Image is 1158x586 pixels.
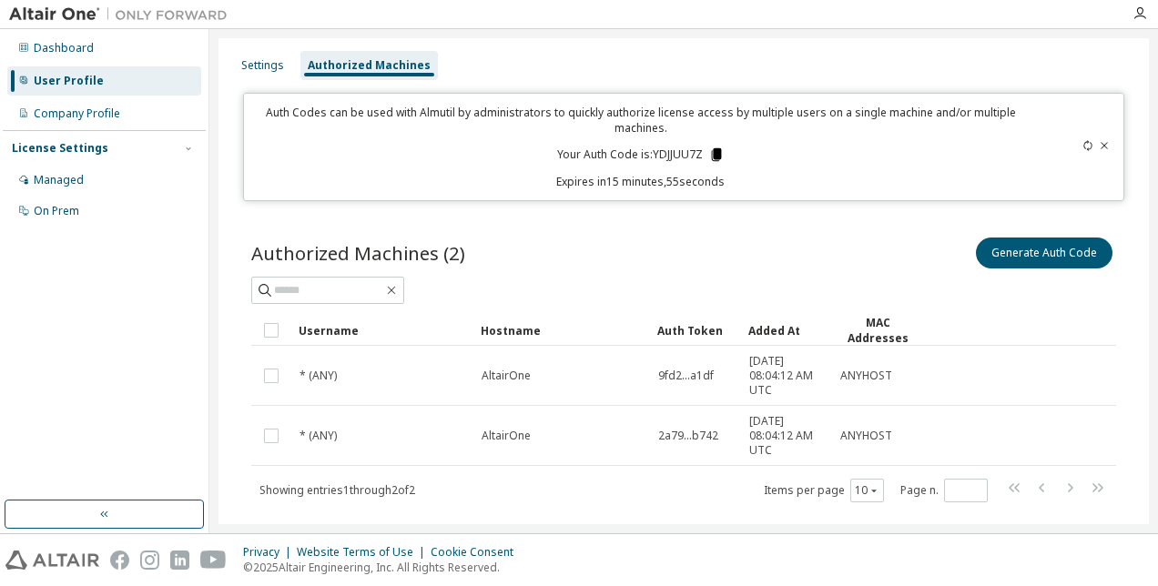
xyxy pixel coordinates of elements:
[658,429,718,443] span: 2a79...b742
[243,545,297,560] div: Privacy
[110,551,129,570] img: facebook.svg
[840,429,892,443] span: ANYHOST
[297,545,431,560] div: Website Terms of Use
[482,429,531,443] span: AltairOne
[748,316,825,345] div: Added At
[299,316,466,345] div: Username
[34,173,84,187] div: Managed
[259,482,415,498] span: Showing entries 1 through 2 of 2
[34,74,104,88] div: User Profile
[251,240,465,266] span: Authorized Machines (2)
[34,106,120,121] div: Company Profile
[749,354,824,398] span: [DATE] 08:04:12 AM UTC
[255,105,1027,136] p: Auth Codes can be used with Almutil by administrators to quickly authorize license access by mult...
[300,369,337,383] span: * (ANY)
[976,237,1112,268] button: Generate Auth Code
[557,146,725,163] p: Your Auth Code is: YDJJUU7Z
[5,551,99,570] img: altair_logo.svg
[855,483,879,498] button: 10
[840,369,892,383] span: ANYHOST
[34,204,79,218] div: On Prem
[255,174,1027,189] p: Expires in 15 minutes, 55 seconds
[764,479,884,502] span: Items per page
[749,414,824,458] span: [DATE] 08:04:12 AM UTC
[657,316,734,345] div: Auth Token
[308,58,431,73] div: Authorized Machines
[300,429,337,443] span: * (ANY)
[241,58,284,73] div: Settings
[482,369,531,383] span: AltairOne
[12,141,108,156] div: License Settings
[140,551,159,570] img: instagram.svg
[839,315,916,346] div: MAC Addresses
[170,551,189,570] img: linkedin.svg
[658,369,714,383] span: 9fd2...a1df
[431,545,524,560] div: Cookie Consent
[900,479,988,502] span: Page n.
[34,41,94,56] div: Dashboard
[243,560,524,575] p: © 2025 Altair Engineering, Inc. All Rights Reserved.
[9,5,237,24] img: Altair One
[481,316,643,345] div: Hostname
[200,551,227,570] img: youtube.svg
